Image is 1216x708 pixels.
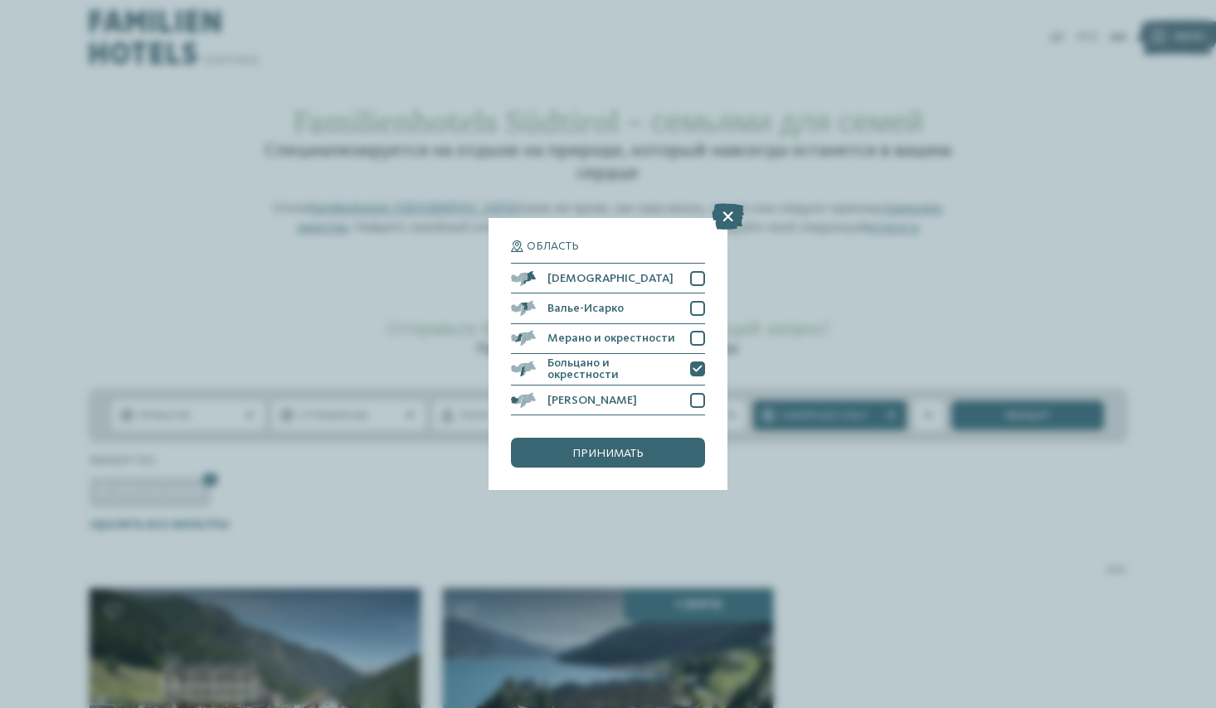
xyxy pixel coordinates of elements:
[547,332,675,344] font: Мерано и окрестности
[547,303,624,314] font: Валье-Исарко
[547,395,637,406] font: [PERSON_NAME]
[547,273,674,284] font: [DEMOGRAPHIC_DATA]
[527,240,579,252] font: Область
[572,448,644,459] font: принимать
[547,357,619,381] font: Больцано и окрестности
